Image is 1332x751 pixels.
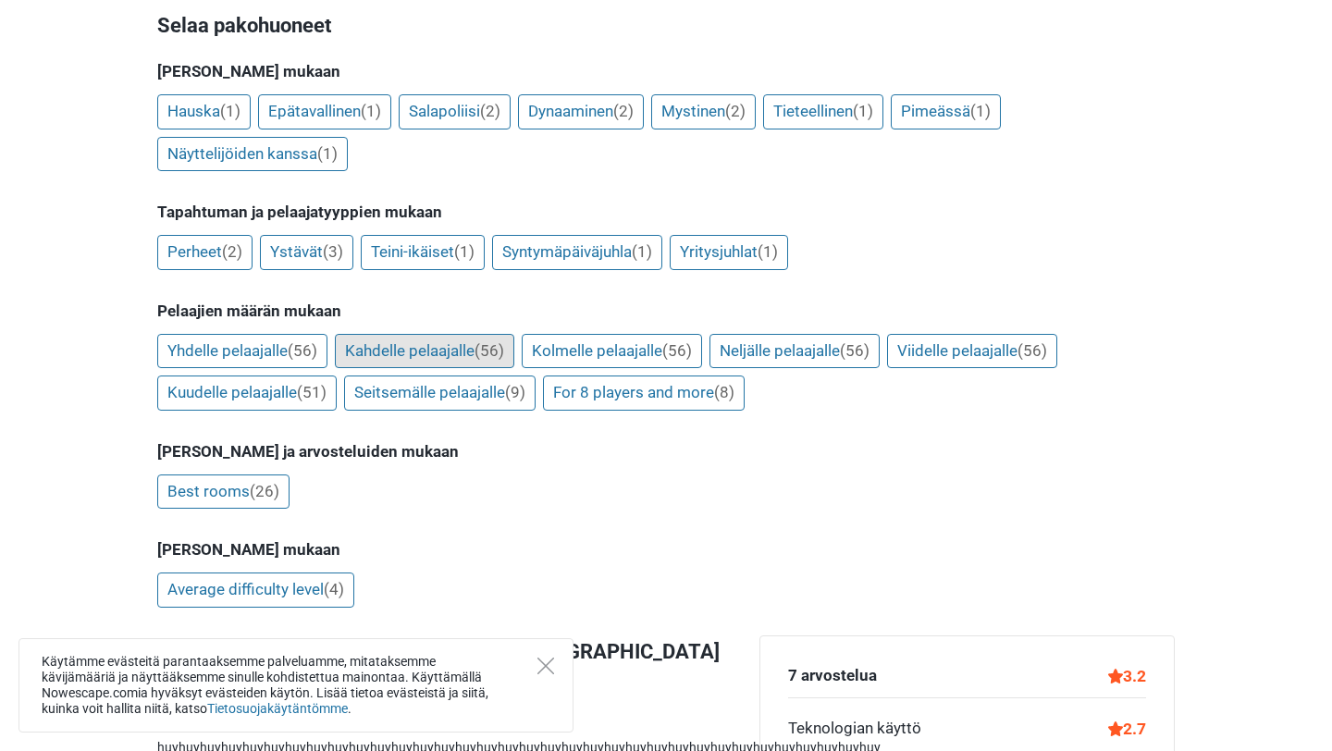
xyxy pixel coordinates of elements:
[725,102,746,120] span: (2)
[662,341,692,360] span: (56)
[157,635,745,668] h3: Viimeisimmät arvostelut pakohuoneista [GEOGRAPHIC_DATA]
[323,242,343,261] span: (3)
[317,144,338,163] span: (1)
[260,235,353,270] a: Ystävät(3)
[157,572,354,608] a: Average difficulty level(4)
[222,242,242,261] span: (2)
[543,375,745,411] a: For 8 players and more(8)
[361,102,381,120] span: (1)
[537,658,554,674] button: Close
[157,62,1175,80] h5: [PERSON_NAME] mukaan
[157,235,253,270] a: Perheet(2)
[788,717,921,741] div: Teknologian käyttö
[399,94,511,129] a: Salapoliisi(2)
[157,11,1175,41] h3: Selaa pakohuoneet
[522,334,702,369] a: Kolmelle pelaajalle(56)
[157,474,290,510] a: Best rooms(26)
[714,383,734,401] span: (8)
[480,102,500,120] span: (2)
[492,235,662,270] a: Syntymäpäiväjuhla(1)
[709,334,880,369] a: Neljälle pelaajalle(56)
[758,242,778,261] span: (1)
[454,242,475,261] span: (1)
[324,580,344,598] span: (4)
[632,242,652,261] span: (1)
[475,341,504,360] span: (56)
[763,94,883,129] a: Tieteellinen(1)
[157,94,251,129] a: Hauska(1)
[288,341,317,360] span: (56)
[670,235,788,270] a: Yritysjuhlat(1)
[207,701,348,716] a: Tietosuojakäytäntömme
[970,102,991,120] span: (1)
[297,383,327,401] span: (51)
[250,482,279,500] span: (26)
[613,102,634,120] span: (2)
[157,203,1175,221] h5: Tapahtuman ja pelaajatyyppien mukaan
[220,102,240,120] span: (1)
[840,341,869,360] span: (56)
[344,375,536,411] a: Seitsemälle pelaajalle(9)
[157,137,348,172] a: Näyttelijöiden kanssa(1)
[505,383,525,401] span: (9)
[1017,341,1047,360] span: (56)
[157,540,1175,559] h5: [PERSON_NAME] mukaan
[361,235,485,270] a: Teini-ikäiset(1)
[1108,717,1146,741] div: 2.7
[788,664,877,688] div: 7 arvostelua
[853,102,873,120] span: (1)
[335,334,514,369] a: Kahdelle pelaajalle(56)
[518,94,644,129] a: Dynaaminen(2)
[1108,664,1146,688] div: 3.2
[887,334,1057,369] a: Viidelle pelaajalle(56)
[157,334,327,369] a: Yhdelle pelaajalle(56)
[157,302,1175,320] h5: Pelaajien määrän mukaan
[18,638,573,733] div: Käytämme evästeitä parantaaksemme palveluamme, mitataksemme kävijämääriä ja näyttääksemme sinulle...
[258,94,391,129] a: Epätavallinen(1)
[651,94,756,129] a: Mystinen(2)
[157,442,1175,461] h5: [PERSON_NAME] ja arvosteluiden mukaan
[157,375,337,411] a: Kuudelle pelaajalle(51)
[891,94,1001,129] a: Pimeässä(1)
